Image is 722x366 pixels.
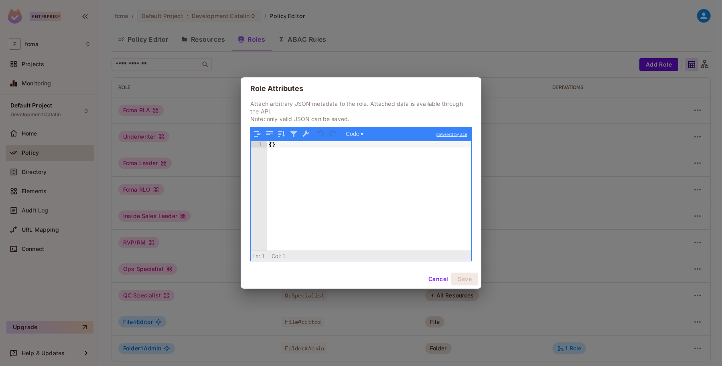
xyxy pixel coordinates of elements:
[252,253,260,259] span: Ln:
[288,129,299,139] button: Filter, sort, or transform contents
[451,273,478,285] button: Save
[264,129,275,139] button: Compact JSON data, remove all whitespaces (Ctrl+Shift+I)
[276,129,287,139] button: Sort contents
[343,129,366,139] button: Code ▾
[316,129,326,139] button: Undo last action (Ctrl+Z)
[300,129,311,139] button: Repair JSON: fix quotes and escape characters, remove comments and JSONP notation, turn JavaScrip...
[252,129,263,139] button: Format JSON data, with proper indentation and line feeds (Ctrl+I)
[272,253,281,259] span: Col:
[328,129,338,139] button: Redo (Ctrl+Shift+Z)
[251,141,267,148] div: 1
[262,253,265,259] span: 1
[432,127,471,142] a: powered by ace
[425,273,451,285] button: Cancel
[250,100,472,123] p: Attach arbitrary JSON metadata to the role. Attached data is available through the API. Note: onl...
[241,77,481,100] h2: Role Attributes
[282,253,286,259] span: 1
